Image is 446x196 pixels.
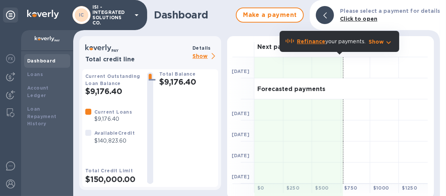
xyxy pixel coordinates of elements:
[232,174,249,179] b: [DATE]
[373,185,389,191] b: $ 1000
[85,175,141,184] h2: $150,000.00
[6,54,15,63] img: Foreign exchange
[257,86,325,93] h3: Forecasted payments
[297,38,325,44] b: Refinance
[85,87,141,96] h2: $9,176.40
[27,106,57,127] b: Loan Repayment History
[369,38,384,46] p: Show
[94,115,132,123] p: $9,176.40
[232,153,249,158] b: [DATE]
[257,44,301,51] h3: Next payment
[159,71,195,77] b: Total Balance
[79,12,84,18] b: IC
[232,111,249,116] b: [DATE]
[154,9,232,21] h1: Dashboard
[27,58,56,64] b: Dashboard
[232,132,249,137] b: [DATE]
[402,185,417,191] b: $ 1250
[94,137,135,145] p: $140,823.60
[85,73,140,86] b: Current Outstanding Loan Balance
[243,11,297,20] span: Make a payment
[27,71,43,77] b: Loans
[340,16,377,22] b: Click to open
[297,38,366,46] p: your payments.
[159,77,215,87] h2: $9,176.40
[344,185,357,191] b: $ 750
[85,168,133,173] b: Total Credit Limit
[85,56,189,63] h3: Total credit line
[369,38,393,46] button: Show
[340,8,440,14] b: Please select a payment for details
[236,8,304,23] button: Make a payment
[3,8,18,23] div: Unpin categories
[94,130,135,136] b: Available Credit
[232,68,249,74] b: [DATE]
[94,109,132,115] b: Current Loans
[192,45,211,51] b: Details
[192,52,218,61] p: Show
[92,5,130,26] p: ISI - INTEGRATED SOLUTIONS CO.
[27,10,59,19] img: Logo
[27,85,49,98] b: Account Ledger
